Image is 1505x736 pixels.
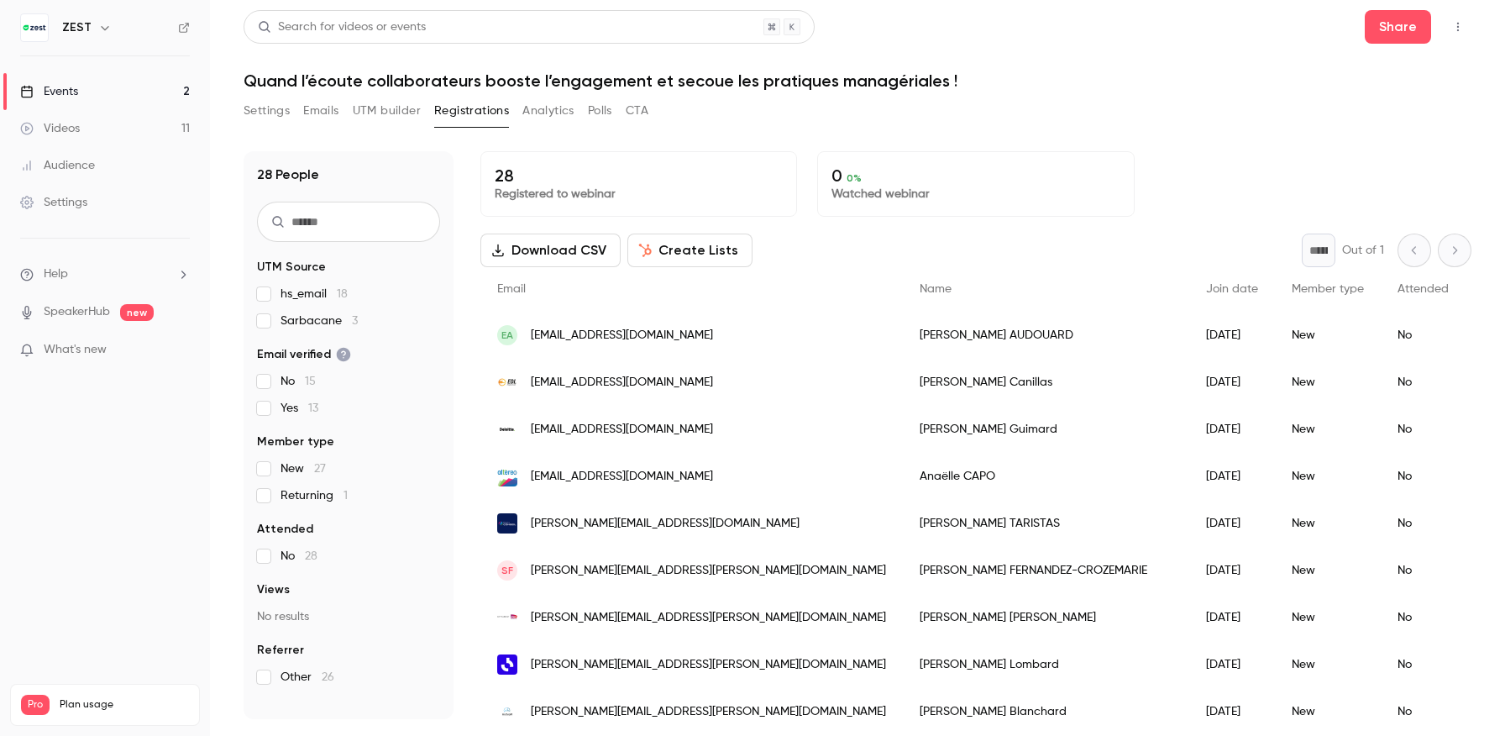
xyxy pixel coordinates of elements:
div: [DATE] [1189,406,1275,453]
span: Member type [1292,283,1364,295]
button: Share [1365,10,1431,44]
div: New [1275,688,1381,735]
span: No [281,548,317,565]
p: Registered to webinar [495,186,783,202]
img: runconseil.re [497,513,517,534]
div: No [1381,594,1466,641]
span: [PERSON_NAME][EMAIL_ADDRESS][PERSON_NAME][DOMAIN_NAME] [531,656,886,674]
span: Email verified [257,346,351,363]
div: New [1275,594,1381,641]
span: [EMAIL_ADDRESS][DOMAIN_NAME] [531,468,713,486]
div: Audience [20,157,95,174]
div: New [1275,641,1381,688]
div: No [1381,547,1466,594]
div: [PERSON_NAME] TARISTAS [903,500,1189,547]
span: Returning [281,487,348,504]
span: 13 [308,402,318,414]
p: No results [257,608,440,625]
div: Anaëlle CAPO [903,453,1189,500]
button: Polls [588,97,612,124]
div: Videos [20,120,80,137]
div: No [1381,641,1466,688]
span: 1 [343,490,348,502]
div: [DATE] [1189,359,1275,406]
img: deloitte.fr [497,425,517,434]
p: Watched webinar [831,186,1120,202]
div: [PERSON_NAME] [PERSON_NAME] [903,594,1189,641]
div: New [1275,406,1381,453]
span: SF [501,563,513,578]
li: help-dropdown-opener [20,265,190,283]
span: [PERSON_NAME][EMAIL_ADDRESS][PERSON_NAME][DOMAIN_NAME] [531,562,886,580]
span: What's new [44,341,107,359]
span: Help [44,265,68,283]
img: radiofrance.com [497,655,517,675]
span: Join date [1206,283,1258,295]
span: 27 [314,463,326,475]
div: [DATE] [1189,500,1275,547]
span: 15 [305,376,316,387]
span: [EMAIL_ADDRESS][DOMAIN_NAME] [531,421,713,439]
span: 18 [337,288,348,300]
div: [DATE] [1189,312,1275,359]
h1: Quand l’écoute collaborateurs booste l’engagement et secoue les pratiques managériales ! [244,71,1471,91]
span: Plan usage [60,698,189,712]
button: UTM builder [353,97,421,124]
span: Member type [257,434,334,450]
div: No [1381,406,1466,453]
img: anthropi.fr [497,702,517,722]
span: Yes [281,400,318,417]
div: [DATE] [1189,688,1275,735]
div: Events [20,83,78,100]
div: New [1275,359,1381,406]
span: [EMAIL_ADDRESS][DOMAIN_NAME] [531,327,713,344]
div: No [1381,359,1466,406]
span: Pro [21,695,50,715]
div: New [1275,312,1381,359]
a: SpeakerHub [44,303,110,321]
div: [DATE] [1189,594,1275,641]
h6: ZEST [62,19,92,36]
span: Name [920,283,952,295]
button: Download CSV [480,234,621,267]
span: No [281,373,316,390]
img: altereo.fr [497,466,517,486]
iframe: Noticeable Trigger [170,343,190,358]
button: Create Lists [627,234,752,267]
span: [PERSON_NAME][EMAIL_ADDRESS][DOMAIN_NAME] [531,515,800,533]
div: [PERSON_NAME] Blanchard [903,688,1189,735]
img: icfhabitat.fr [497,607,517,628]
button: Analytics [522,97,574,124]
span: [PERSON_NAME][EMAIL_ADDRESS][PERSON_NAME][DOMAIN_NAME] [531,703,886,721]
span: hs_email [281,286,348,302]
div: New [1275,500,1381,547]
span: Attended [1397,283,1449,295]
div: No [1381,500,1466,547]
img: ZEST [21,14,48,41]
span: eA [501,328,513,343]
div: [PERSON_NAME] AUDOUARD [903,312,1189,359]
span: 0 % [847,172,862,184]
button: Registrations [434,97,509,124]
button: CTA [626,97,648,124]
div: [DATE] [1189,547,1275,594]
img: energiesdeloire.com [497,372,517,392]
button: Settings [244,97,290,124]
span: Sarbacane [281,313,358,329]
div: No [1381,453,1466,500]
div: [PERSON_NAME] FERNANDEZ-CROZEMARIE [903,547,1189,594]
span: 26 [322,671,334,683]
div: New [1275,547,1381,594]
section: facet-groups [257,259,440,686]
span: Attended [257,521,313,538]
h1: 28 People [257,165,319,185]
span: Email [497,283,526,295]
span: Other [281,669,334,686]
div: [DATE] [1189,453,1275,500]
div: [PERSON_NAME] Lombard [903,641,1189,688]
div: New [1275,453,1381,500]
div: Search for videos or events [258,18,426,36]
div: Settings [20,194,87,211]
span: 3 [352,315,358,327]
div: [PERSON_NAME] Guimard [903,406,1189,453]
